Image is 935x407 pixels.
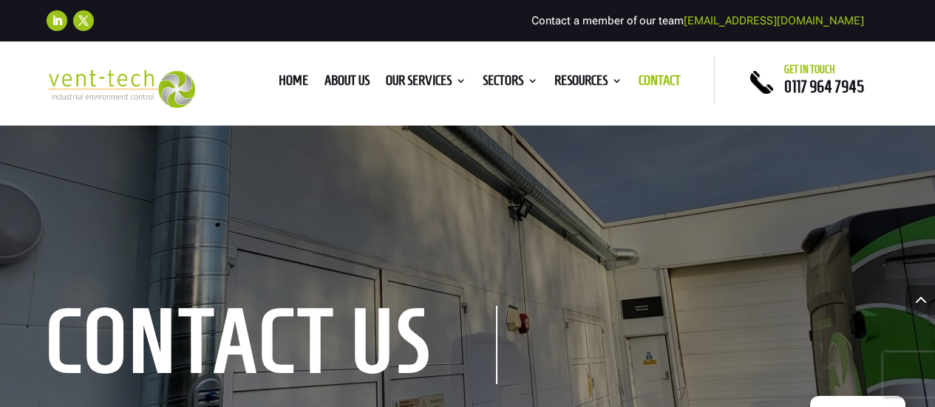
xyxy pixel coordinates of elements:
a: Our Services [386,75,466,92]
a: Home [279,75,308,92]
a: Follow on X [73,10,94,31]
a: About us [324,75,370,92]
a: Follow on LinkedIn [47,10,67,31]
a: Contact [639,75,681,92]
h1: contact us [47,306,497,384]
a: [EMAIL_ADDRESS][DOMAIN_NAME] [684,14,864,27]
img: 2023-09-27T08_35_16.549ZVENT-TECH---Clear-background [47,69,194,107]
span: Get in touch [784,64,835,75]
span: Contact a member of our team [531,14,864,27]
a: Resources [554,75,622,92]
a: Sectors [483,75,538,92]
a: 0117 964 7945 [784,78,864,95]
